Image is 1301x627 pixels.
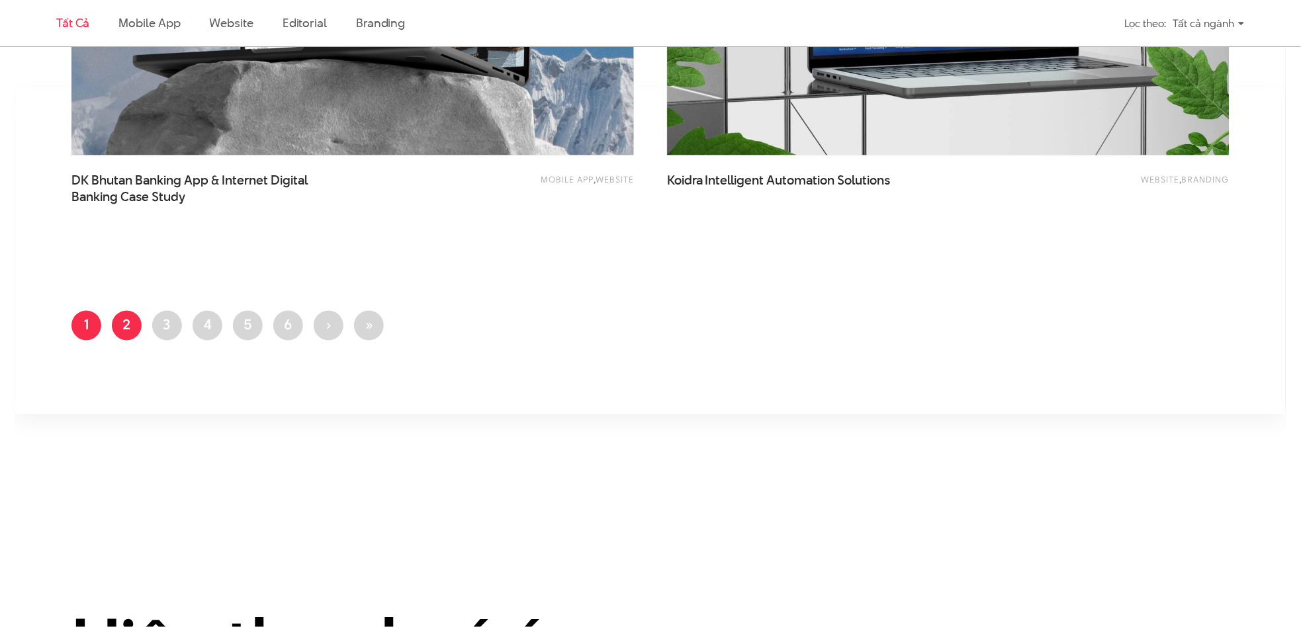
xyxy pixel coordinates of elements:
[71,172,336,205] a: DK Bhutan Banking App & Internet DigitalBanking Case Study
[541,173,594,185] a: Mobile app
[233,311,263,341] a: 5
[273,311,303,341] a: 6
[838,171,891,189] span: Solutions
[767,171,835,189] span: Automation
[1142,173,1180,185] a: Website
[705,171,764,189] span: Intelligent
[118,15,180,31] a: Mobile app
[210,15,253,31] a: Website
[152,311,182,341] a: 3
[71,172,336,205] span: DK Bhutan Banking App & Internet Digital
[667,171,703,189] span: Koidra
[193,311,222,341] a: 4
[1125,12,1167,35] div: Lọc theo:
[596,173,634,185] a: Website
[365,315,373,335] span: »
[56,15,89,31] a: Tất cả
[409,172,634,198] div: ,
[1005,172,1230,198] div: ,
[356,15,405,31] a: Branding
[326,315,332,335] span: ›
[112,311,142,341] a: 2
[283,15,327,31] a: Editorial
[1182,173,1230,185] a: Branding
[1173,12,1245,35] div: Tất cả ngành
[71,188,185,206] span: Banking Case Study
[667,172,932,205] a: Koidra Intelligent Automation Solutions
